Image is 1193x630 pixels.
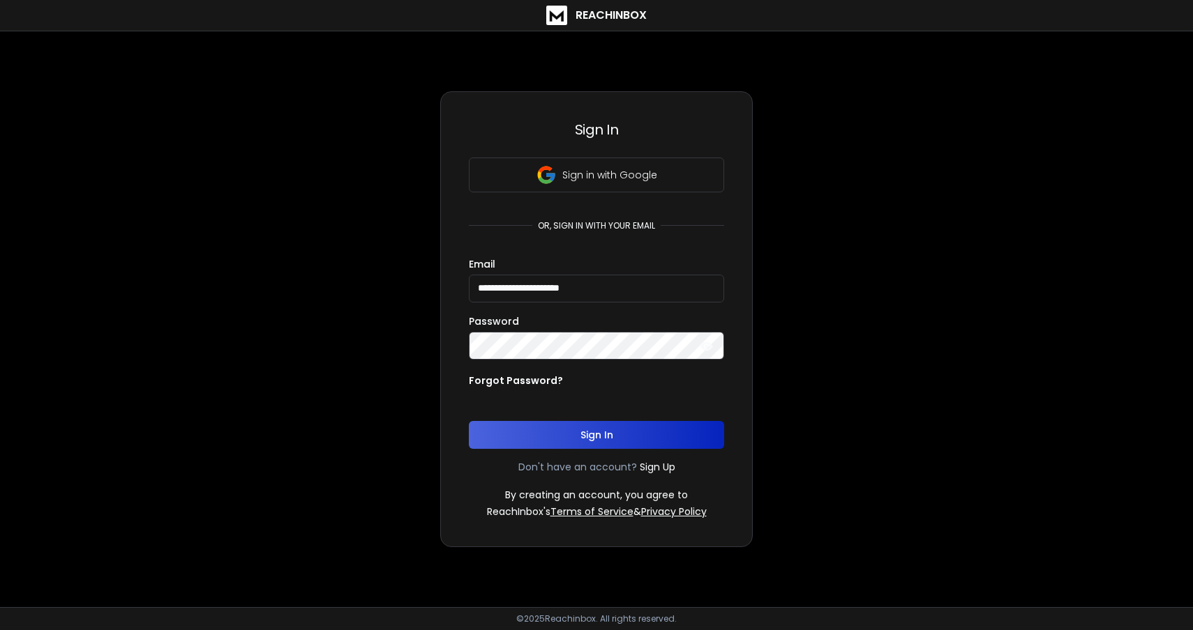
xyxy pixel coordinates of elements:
label: Email [469,259,495,269]
h3: Sign In [469,120,724,139]
label: Password [469,316,519,326]
img: logo [546,6,567,25]
p: Sign in with Google [562,168,657,182]
button: Sign In [469,421,724,449]
a: ReachInbox [546,6,647,25]
p: Forgot Password? [469,374,563,387]
p: Don't have an account? [518,460,637,474]
p: © 2025 Reachinbox. All rights reserved. [516,613,677,624]
p: or, sign in with your email [532,220,661,231]
p: ReachInbox's & [487,505,707,518]
p: By creating an account, you agree to [505,488,688,502]
button: Sign in with Google [469,157,724,192]
a: Privacy Policy [641,505,707,518]
a: Terms of Service [550,505,633,518]
a: Sign Up [640,460,675,474]
h1: ReachInbox [576,7,647,24]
